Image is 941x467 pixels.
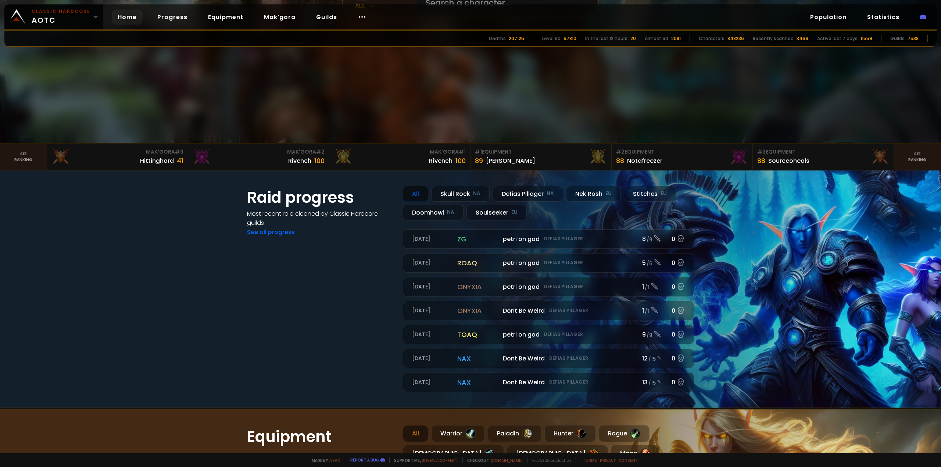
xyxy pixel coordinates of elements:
[247,209,394,227] h4: Most recent raid cleaned by Classic Hardcore guilds
[630,35,636,42] div: 20
[727,35,744,42] div: 848236
[645,35,668,42] div: Almost 60
[757,156,765,166] div: 88
[247,186,394,209] h1: Raid progress
[258,10,301,25] a: Mak'gora
[890,35,905,42] div: Guilds
[32,8,90,26] span: AOTC
[403,373,694,392] a: [DATE]naxDont Be WeirdDefias Pillager13 /150
[488,425,541,442] div: Paladin
[403,277,694,297] a: [DATE]onyxiapetri on godDefias Pillager1 /10
[431,425,485,442] div: Warrior
[288,156,311,165] div: Rivench
[403,229,694,249] a: [DATE]zgpetri on godDefias Pillager8 /90
[475,148,607,156] div: Equipment
[566,186,621,202] div: Nek'Rosh
[140,156,174,165] div: Hittinghard
[475,148,482,155] span: # 1
[661,190,667,197] small: EU
[403,301,694,320] a: [DATE]onyxiaDont Be WeirdDefias Pillager1 /10
[403,325,694,344] a: [DATE]toaqpetri on godDefias Pillager9 /90
[861,10,905,25] a: Statistics
[32,8,90,15] small: Classic Hardcore
[355,1,417,10] div: All
[403,349,694,368] a: [DATE]naxDont Be WeirdDefias Pillager12 /150
[612,144,753,170] a: #2Equipment88Notafreezer
[389,457,458,463] span: Support me,
[753,35,794,42] div: Recently scanned
[403,205,464,220] div: Doomhowl
[616,156,624,166] div: 88
[585,35,627,42] div: In the last 12 hours
[600,457,616,463] a: Privacy
[51,148,183,156] div: Mak'Gora
[507,445,608,462] div: [DEMOGRAPHIC_DATA]
[175,148,183,155] span: # 3
[768,156,809,165] div: Sourceoheals
[403,253,694,273] a: [DATE]roaqpetri on godDefias Pillager5 /60
[329,457,340,463] a: a fan
[699,35,724,42] div: Characters
[583,457,597,463] a: Terms
[47,144,188,170] a: Mak'Gora#3Hittinghard41
[619,457,638,463] a: Consent
[310,10,343,25] a: Guilds
[616,148,625,155] span: # 2
[334,148,466,156] div: Mak'Gora
[894,144,941,170] a: Seeranking
[403,425,428,442] div: All
[616,148,748,156] div: Equipment
[422,457,458,463] a: Buy me a coffee
[605,190,612,197] small: EU
[403,186,428,202] div: All
[431,186,490,202] div: Skull Rock
[350,457,379,463] a: Report a bug
[459,148,466,155] span: # 1
[193,148,325,156] div: Mak'Gora
[462,457,523,463] span: Checkout
[563,35,576,42] div: 67810
[547,190,554,197] small: NA
[403,445,504,462] div: [DEMOGRAPHIC_DATA]
[455,156,466,166] div: 100
[314,156,325,166] div: 100
[544,425,596,442] div: Hunter
[316,148,325,155] span: # 2
[671,35,681,42] div: 2081
[611,445,659,462] div: Mage
[202,10,249,25] a: Equipment
[151,10,193,25] a: Progress
[489,35,506,42] div: Deaths
[475,156,483,166] div: 89
[908,35,919,42] div: 7538
[542,35,561,42] div: Level 60
[177,156,183,166] div: 41
[4,4,103,29] a: Classic HardcoreAOTC
[624,186,676,202] div: Stitches
[491,457,523,463] a: [DOMAIN_NAME]
[861,35,872,42] div: 11559
[486,156,535,165] div: [PERSON_NAME]
[466,205,527,220] div: Soulseeker
[627,156,662,165] div: Notafreezer
[511,209,518,216] small: EU
[804,10,852,25] a: Population
[527,457,571,463] span: v. d752d5 - production
[599,425,650,442] div: Rogue
[493,186,563,202] div: Defias Pillager
[429,156,452,165] div: Rîvench
[757,148,766,155] span: # 3
[473,190,480,197] small: NA
[188,144,329,170] a: Mak'Gora#2Rivench100
[247,228,295,236] a: See all progress
[757,148,889,156] div: Equipment
[817,35,858,42] div: Active last 7 days
[447,209,454,216] small: NA
[329,144,470,170] a: Mak'Gora#1Rîvench100
[797,35,808,42] div: 3469
[112,10,143,25] a: Home
[509,35,524,42] div: 207125
[470,144,612,170] a: #1Equipment89[PERSON_NAME]
[753,144,894,170] a: #3Equipment88Sourceoheals
[307,457,340,463] span: Made by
